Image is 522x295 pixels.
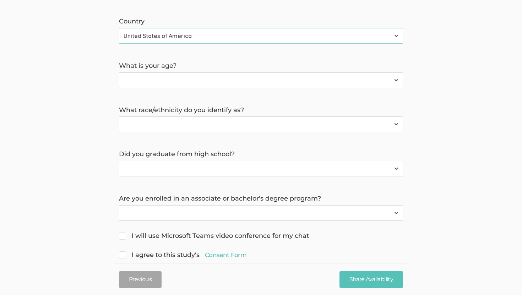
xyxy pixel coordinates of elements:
input: Share Availability [339,271,403,288]
button: Previous [119,271,162,288]
a: Consent Form [205,251,246,259]
label: Did you graduate from high school? [119,150,403,159]
span: I will use Microsoft Teams video conference for my chat [119,231,309,241]
label: What is your age? [119,61,403,71]
label: Are you enrolled in an associate or bachelor's degree program? [119,194,403,203]
span: I agree to this study's [119,251,246,260]
label: What race/ethnicity do you identify as? [119,106,403,115]
label: Country [119,17,403,26]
